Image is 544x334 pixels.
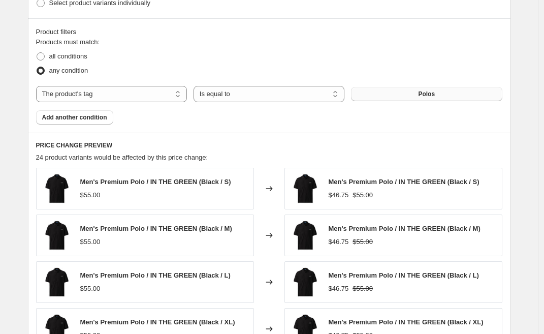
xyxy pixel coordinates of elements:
span: Polos [418,90,435,98]
span: Add another condition [42,113,107,122]
img: premium-polo-shirt-black-front-685ea7878d7f5_80x.jpg [42,267,72,297]
span: Men's Premium Polo / IN THE GREEN (Black / S) [329,178,479,186]
strike: $55.00 [353,190,373,200]
span: any condition [49,67,88,74]
div: $46.75 [329,190,349,200]
div: Product filters [36,27,502,37]
div: $46.75 [329,284,349,294]
span: Men's Premium Polo / IN THE GREEN (Black / M) [329,225,481,232]
span: Men's Premium Polo / IN THE GREEN (Black / XL) [329,318,484,326]
span: Men's Premium Polo / IN THE GREEN (Black / L) [329,271,479,279]
div: $55.00 [80,284,101,294]
span: 24 product variants would be affected by this price change: [36,154,208,161]
button: Polos [351,87,502,101]
h6: PRICE CHANGE PREVIEW [36,141,502,149]
span: Men's Premium Polo / IN THE GREEN (Black / M) [80,225,232,232]
div: $55.00 [80,237,101,247]
img: premium-polo-shirt-black-front-685ea7878d7f5_80x.jpg [42,173,72,204]
span: all conditions [49,52,87,60]
div: $55.00 [80,190,101,200]
img: premium-polo-shirt-black-front-685ea7878d7f5_80x.jpg [42,220,72,251]
strike: $55.00 [353,284,373,294]
img: premium-polo-shirt-black-front-685ea7878d7f5_80x.jpg [290,220,321,251]
span: Men's Premium Polo / IN THE GREEN (Black / XL) [80,318,235,326]
img: premium-polo-shirt-black-front-685ea7878d7f5_80x.jpg [290,267,321,297]
div: $46.75 [329,237,349,247]
button: Add another condition [36,110,113,125]
strike: $55.00 [353,237,373,247]
span: Men's Premium Polo / IN THE GREEN (Black / S) [80,178,231,186]
img: premium-polo-shirt-black-front-685ea7878d7f5_80x.jpg [290,173,321,204]
span: Products must match: [36,38,100,46]
span: Men's Premium Polo / IN THE GREEN (Black / L) [80,271,231,279]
